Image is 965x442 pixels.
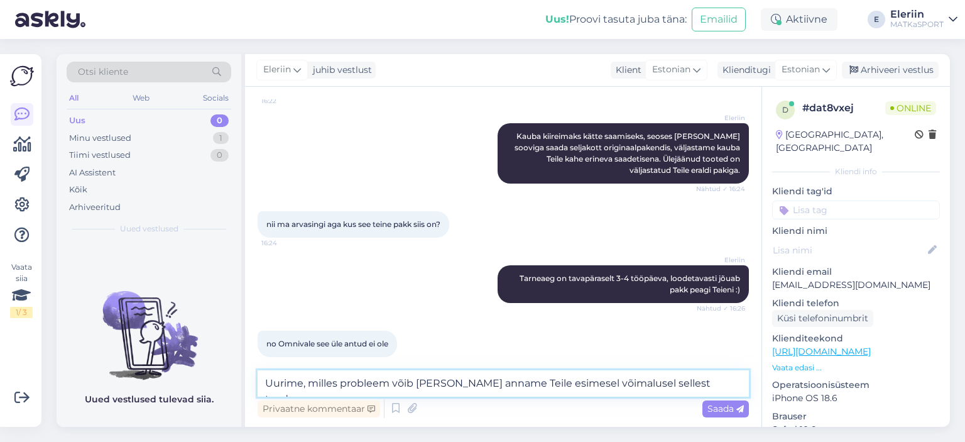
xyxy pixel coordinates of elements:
div: Eleriin [890,9,944,19]
div: Uus [69,114,85,127]
span: Eleriin [698,113,745,123]
img: No chats [57,268,241,382]
div: MATKaSPORT [890,19,944,30]
span: Saada [707,403,744,414]
p: Kliendi tag'id [772,185,940,198]
span: Otsi kliente [78,65,128,79]
a: EleriinMATKaSPORT [890,9,957,30]
button: Emailid [692,8,746,31]
p: Klienditeekond [772,332,940,345]
p: [EMAIL_ADDRESS][DOMAIN_NAME] [772,279,940,292]
a: [URL][DOMAIN_NAME] [772,346,871,357]
span: Uued vestlused [120,223,178,235]
span: 16:22 [261,96,308,106]
p: Brauser [772,410,940,423]
div: juhib vestlust [308,64,372,77]
span: Eleriin [263,63,291,77]
div: Tiimi vestlused [69,149,131,162]
div: # dat8vxej [802,101,885,116]
span: Eleriin [698,255,745,265]
div: Klienditugi [717,64,771,77]
input: Lisa tag [772,201,940,219]
span: Tarneaeg on tavapäraselt 3-4 tööpäeva, loodetavasti jõuab pakk peagi Teieni :) [520,273,742,294]
div: 0 [210,149,229,162]
p: Safari 18.6 [772,423,940,436]
div: Minu vestlused [69,132,131,145]
span: Online [885,101,936,115]
div: Klient [611,64,641,77]
div: All [67,90,81,106]
textarea: Uurime, milles probleem võib [PERSON_NAME] anname Teile esimesel võimalusel sellest teada. [258,370,749,397]
p: Vaata edasi ... [772,362,940,373]
input: Lisa nimi [773,243,925,257]
p: Kliendi nimi [772,224,940,238]
div: Socials [200,90,231,106]
div: 0 [210,114,229,127]
span: 16:27 [261,358,308,367]
span: Nähtud ✓ 16:26 [697,304,745,313]
div: AI Assistent [69,167,116,179]
p: Operatsioonisüsteem [772,378,940,392]
div: Privaatne kommentaar [258,401,380,417]
div: Arhiveeritud [69,201,121,214]
p: Uued vestlused tulevad siia. [85,393,214,406]
p: Kliendi email [772,265,940,279]
img: Askly Logo [10,64,34,88]
div: 1 [213,132,229,145]
span: Estonian [652,63,690,77]
div: 1 / 3 [10,307,33,318]
span: nii ma arvasingi aga kus see teine pakk siis on? [266,219,440,229]
span: 16:24 [261,238,308,248]
span: Nähtud ✓ 16:24 [696,184,745,194]
div: [GEOGRAPHIC_DATA], [GEOGRAPHIC_DATA] [776,128,915,155]
span: Kauba kiireimaks kätte saamiseks, seoses [PERSON_NAME] sooviga saada seljakott originaalpakendis,... [515,131,742,175]
span: no Omnivale see üle antud ei ole [266,339,388,348]
div: Arhiveeri vestlus [842,62,939,79]
span: Estonian [782,63,820,77]
div: Kõik [69,184,87,196]
div: Kliendi info [772,166,940,177]
p: Kliendi telefon [772,297,940,310]
span: d [782,105,788,114]
div: Küsi telefoninumbrit [772,310,873,327]
div: Aktiivne [761,8,837,31]
p: iPhone OS 18.6 [772,392,940,405]
b: Uus! [545,13,569,25]
div: Proovi tasuta juba täna: [545,12,687,27]
div: Vaata siia [10,262,33,318]
div: E [868,11,885,28]
div: Web [130,90,152,106]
